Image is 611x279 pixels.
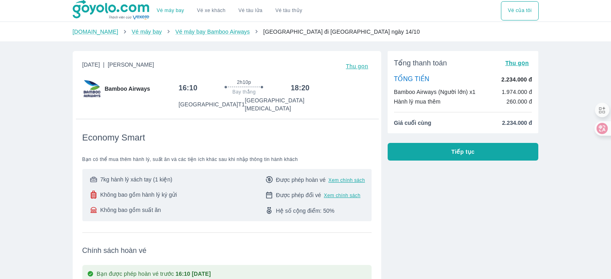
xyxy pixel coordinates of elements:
h6: 18:20 [291,83,310,93]
strong: 16:10 [DATE] [176,271,211,277]
span: 2h10p [237,79,251,86]
p: Bamboo Airways (Người lớn) x1 [394,88,476,96]
p: [GEOGRAPHIC_DATA] T1 [178,100,245,108]
span: Được phép đổi vé [276,191,321,199]
p: 1.974.000 đ [502,88,532,96]
span: Giá cuối cùng [394,119,431,127]
span: [GEOGRAPHIC_DATA] đi [GEOGRAPHIC_DATA] ngày 14/10 [263,29,420,35]
span: Không bao gồm hành lý ký gửi [100,191,177,199]
p: 2.234.000 đ [501,75,532,83]
div: choose transportation mode [501,1,538,20]
p: TỔNG TIỀN [394,75,429,84]
a: Vé máy bay [132,29,162,35]
span: Hệ số cộng điểm: 50% [276,207,335,215]
nav: breadcrumb [73,28,539,36]
span: Economy Smart [82,132,145,143]
button: Tiếp tục [388,143,539,161]
span: Tiếp tục [452,148,475,156]
span: 7kg hành lý xách tay (1 kiện) [100,175,172,183]
button: Xem chính sách [324,192,360,199]
p: Bạn được phép hoàn vé trước [97,270,211,279]
a: Vé xe khách [197,8,225,14]
span: 2.234.000 đ [502,119,532,127]
span: Bạn có thể mua thêm hành lý, suất ăn và các tiện ích khác sau khi nhập thông tin hành khách [82,156,372,163]
span: Chính sách hoàn vé [82,246,372,255]
p: Hành lý mua thêm [394,98,441,106]
span: Không bao gồm suất ăn [100,206,161,214]
a: Vé máy bay Bamboo Airways [175,29,249,35]
button: Vé tàu thủy [269,1,309,20]
span: | [103,61,105,68]
p: 260.000 đ [507,98,532,106]
p: [GEOGRAPHIC_DATA] [MEDICAL_DATA] [245,96,309,112]
a: Vé máy bay [157,8,184,14]
a: Vé tàu lửa [232,1,269,20]
button: Xem chính sách [329,177,365,183]
span: Bay thẳng [233,89,256,95]
button: Thu gọn [343,61,372,72]
div: choose transportation mode [150,1,309,20]
span: Bamboo Airways [105,85,150,93]
a: [DOMAIN_NAME] [73,29,119,35]
span: [PERSON_NAME] [108,61,154,68]
button: Vé của tôi [501,1,538,20]
button: Thu gọn [502,57,532,69]
span: Thu gọn [505,60,529,66]
span: Được phép hoàn vé [276,176,326,184]
span: Tổng thanh toán [394,58,447,68]
span: [DATE] [82,61,154,72]
span: Thu gọn [346,63,368,69]
h6: 16:10 [178,83,197,93]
